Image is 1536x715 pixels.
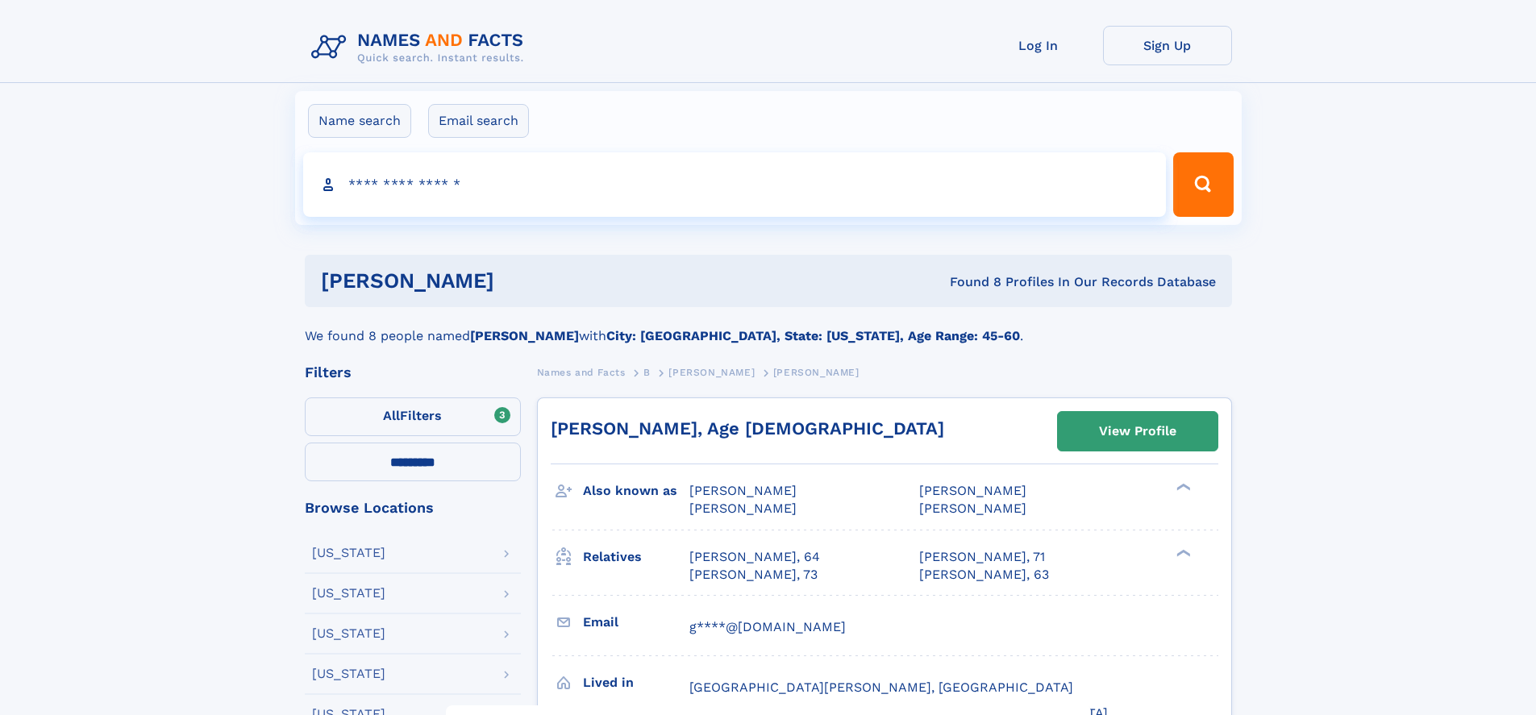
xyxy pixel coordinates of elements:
div: We found 8 people named with . [305,307,1232,346]
span: [PERSON_NAME] [773,367,860,378]
a: B [643,362,651,382]
div: View Profile [1099,413,1176,450]
a: [PERSON_NAME], 71 [919,548,1045,566]
a: [PERSON_NAME], 64 [689,548,820,566]
b: City: [GEOGRAPHIC_DATA], State: [US_STATE], Age Range: 45-60 [606,328,1020,343]
a: [PERSON_NAME] [668,362,755,382]
span: [PERSON_NAME] [689,483,797,498]
a: Log In [974,26,1103,65]
label: Name search [308,104,411,138]
span: All [383,408,400,423]
span: [PERSON_NAME] [919,501,1026,516]
span: [PERSON_NAME] [689,501,797,516]
label: Filters [305,397,521,436]
b: [PERSON_NAME] [470,328,579,343]
div: ❯ [1172,547,1192,558]
span: [GEOGRAPHIC_DATA][PERSON_NAME], [GEOGRAPHIC_DATA] [689,680,1073,695]
span: [PERSON_NAME] [919,483,1026,498]
div: [US_STATE] [312,627,385,640]
h3: Relatives [583,543,689,571]
input: search input [303,152,1167,217]
a: [PERSON_NAME], 73 [689,566,818,584]
h1: [PERSON_NAME] [321,271,722,291]
span: B [643,367,651,378]
div: ❯ [1172,482,1192,493]
div: [US_STATE] [312,667,385,680]
a: View Profile [1058,412,1218,451]
a: Names and Facts [537,362,626,382]
div: [US_STATE] [312,547,385,559]
a: [PERSON_NAME], 63 [919,566,1049,584]
div: Filters [305,365,521,380]
h3: Lived in [583,669,689,696]
h3: Also known as [583,477,689,505]
a: Sign Up [1103,26,1232,65]
span: [PERSON_NAME] [668,367,755,378]
h3: Email [583,609,689,636]
div: Browse Locations [305,501,521,515]
a: [PERSON_NAME], Age [DEMOGRAPHIC_DATA] [551,418,944,439]
label: Email search [428,104,529,138]
img: Logo Names and Facts [305,26,537,69]
div: Found 8 Profiles In Our Records Database [722,273,1216,291]
button: Search Button [1173,152,1233,217]
div: [US_STATE] [312,587,385,600]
